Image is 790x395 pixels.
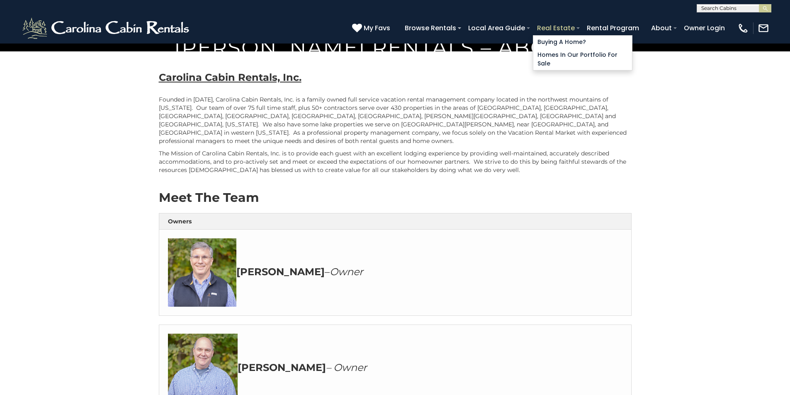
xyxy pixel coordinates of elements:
em: Owner [330,266,363,278]
a: Rental Program [583,21,643,35]
p: The Mission of Carolina Cabin Rentals, Inc. is to provide each guest with an excellent lodging ex... [159,149,632,174]
img: phone-regular-white.png [737,22,749,34]
strong: Owners [168,218,192,225]
strong: [PERSON_NAME] [238,361,326,373]
a: Owner Login [680,21,729,35]
img: mail-regular-white.png [758,22,769,34]
strong: [PERSON_NAME] [236,266,325,278]
a: About [647,21,676,35]
a: Local Area Guide [464,21,529,35]
a: Real Estate [533,21,579,35]
em: – Owner [326,361,367,373]
b: Carolina Cabin Rentals, Inc. [159,71,301,83]
strong: Meet The Team [159,190,259,205]
a: Buying A Home? [533,36,632,48]
span: My Favs [364,23,390,33]
p: Founded in [DATE], Carolina Cabin Rentals, Inc. is a family owned full service vacation rental ma... [159,95,632,145]
a: Browse Rentals [401,21,460,35]
h3: – [168,238,622,307]
img: White-1-2.png [21,16,193,41]
a: Homes in Our Portfolio For Sale [533,48,632,70]
a: My Favs [352,23,392,34]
